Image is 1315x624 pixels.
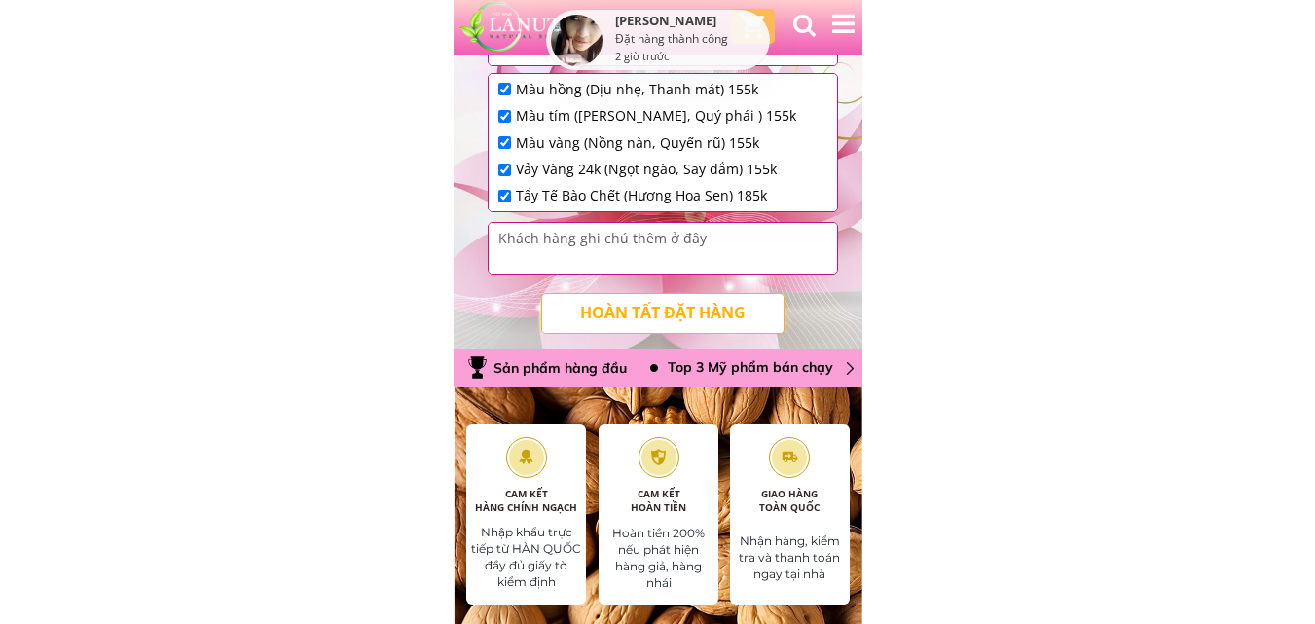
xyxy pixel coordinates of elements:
span: Màu hồng (Dịu nhẹ, Thanh mát) 155k [516,79,796,100]
div: Đặt hàng thành công [615,31,765,48]
p: HOÀN TẤT ĐẶT HÀNG [542,294,784,332]
div: Sản phẩm hàng đầu [493,357,632,379]
span: Vảy Vàng 24k (Ngọt ngào, Say đắm) 155k [516,159,796,180]
span: Màu vàng (Nồng nàn, Quyến rũ) 155k [516,132,796,154]
div: GIAO HÀNG TOÀN QUỐC [730,487,849,514]
div: Hoàn tiền 200% nếu phát hiện hàng giả, hàng nhái [605,526,712,591]
div: Top 3 Mỹ phẩm bán chạy [668,356,851,378]
div: 2 giờ trước [615,48,669,65]
span: Tẩy Tế Bào Chết (Hương Hoa Sen) 185k [516,185,796,206]
div: Nhập khẩu trực tiếp từ HÀN QUỐC đầy đủ giấy tờ kiểm định [471,525,582,590]
div: Nhận hàng, kiểm tra và thanh toán ngay tại nhà [735,533,844,582]
div: [PERSON_NAME] [615,15,765,31]
span: CAM KẾT HOÀN TIỀN [631,487,686,514]
span: CAM KẾT HÀNG CHÍNH NGẠCH [475,487,577,514]
span: Màu tím ([PERSON_NAME], Quý phái ) 155k [516,105,796,127]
